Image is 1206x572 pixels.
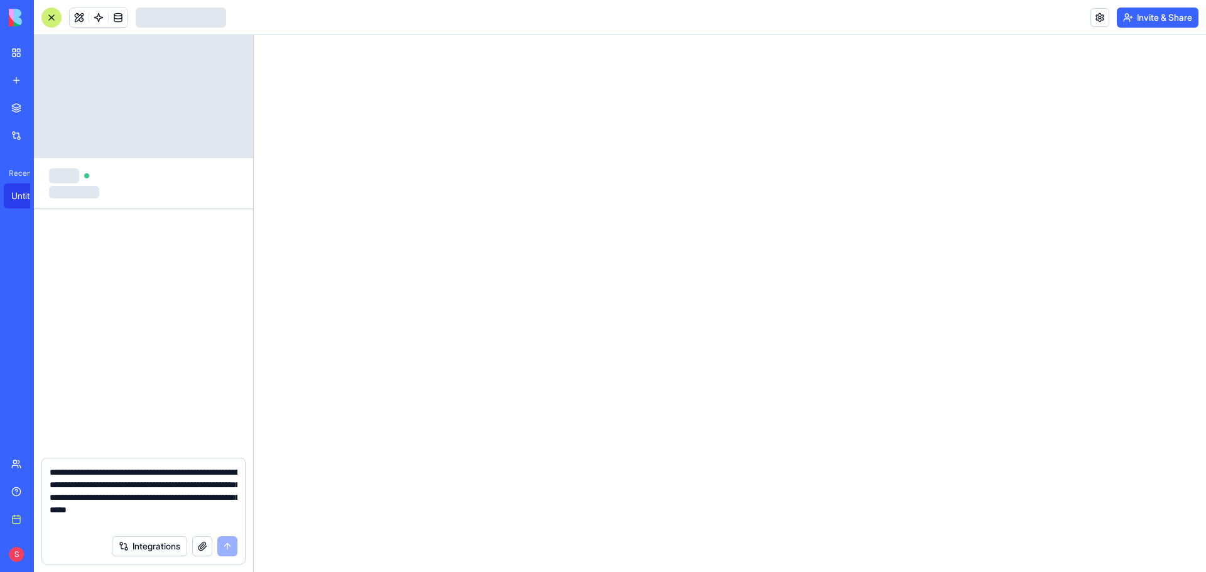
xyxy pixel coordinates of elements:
[1117,8,1198,28] button: Invite & Share
[9,9,87,26] img: logo
[9,547,24,562] span: S
[4,168,30,178] span: Recent
[11,190,46,202] div: Untitled App
[4,183,54,208] a: Untitled App
[112,536,187,556] button: Integrations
